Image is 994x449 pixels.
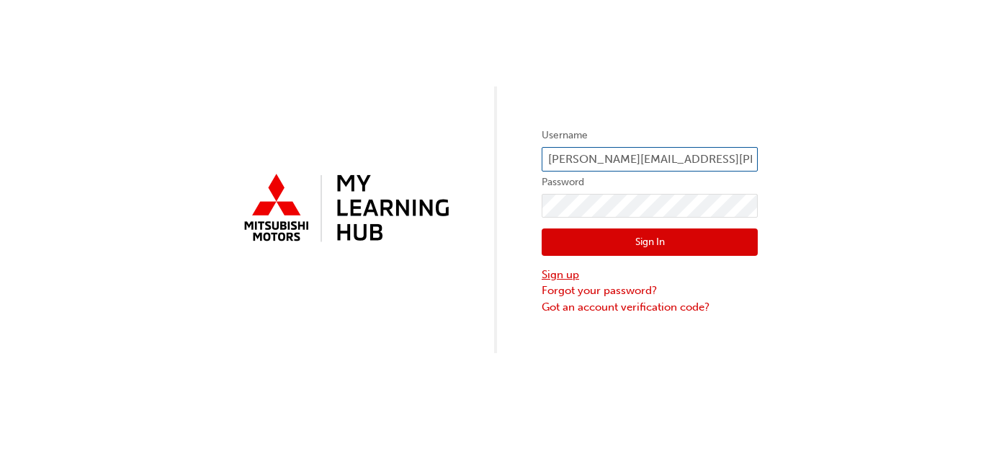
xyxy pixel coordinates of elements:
a: Got an account verification code? [542,299,758,316]
a: Sign up [542,267,758,283]
a: Forgot your password? [542,283,758,299]
label: Username [542,127,758,144]
button: Sign In [542,228,758,256]
img: mmal [236,168,452,250]
label: Password [542,174,758,191]
input: Username [542,147,758,172]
